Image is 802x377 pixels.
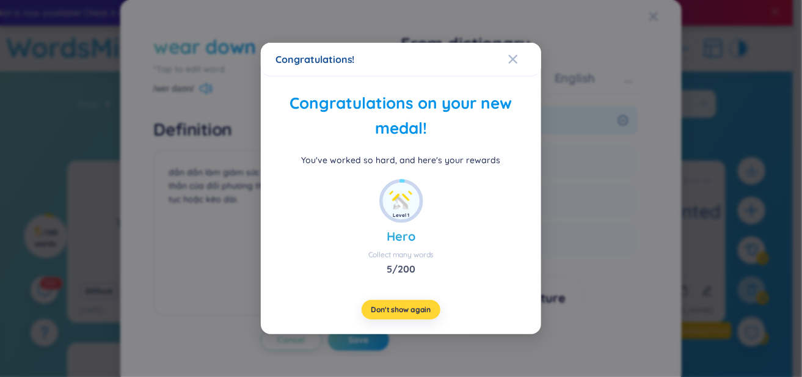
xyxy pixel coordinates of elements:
div: You've worked so hard, and here's your rewards [300,153,503,167]
div: Congratulations! [275,53,527,66]
div: Collect many words [368,250,434,260]
div: Level 1 [393,211,409,219]
span: 5 [387,263,393,275]
img: achie_new_word.png [383,183,420,219]
div: / 200 [368,262,434,276]
div: Congratulations on your new medal! [275,91,527,141]
button: Don't show again [362,300,440,320]
span: Don't show again [371,305,431,315]
div: Hero [368,228,434,245]
button: Close [508,43,541,76]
